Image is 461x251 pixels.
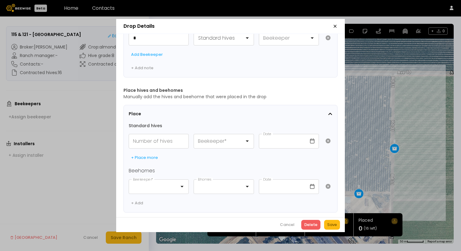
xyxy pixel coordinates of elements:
h3: Place hives and beehomes [123,87,338,94]
h2: Drop Details [123,24,155,29]
div: Save [327,222,337,228]
div: + Add note [131,65,153,71]
div: Delete [304,222,317,228]
button: Add Beekeeper [129,50,165,59]
h4: Beehomes [129,167,332,174]
div: + Add [131,200,143,206]
span: Place [129,111,205,117]
button: + Add note [129,64,156,72]
button: + Add [129,199,145,207]
button: Delete [301,220,320,230]
div: + Place more [131,155,158,160]
div: Place [129,111,328,117]
button: Cancel [277,220,298,230]
div: Cancel [280,222,295,228]
button: + Place more [129,153,160,162]
button: Save [324,220,340,230]
p: Manually add the hives and beehome that were placed in the drop [123,94,338,100]
h4: Standard hives [129,123,332,129]
div: Add Beekeeper [131,52,163,57]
